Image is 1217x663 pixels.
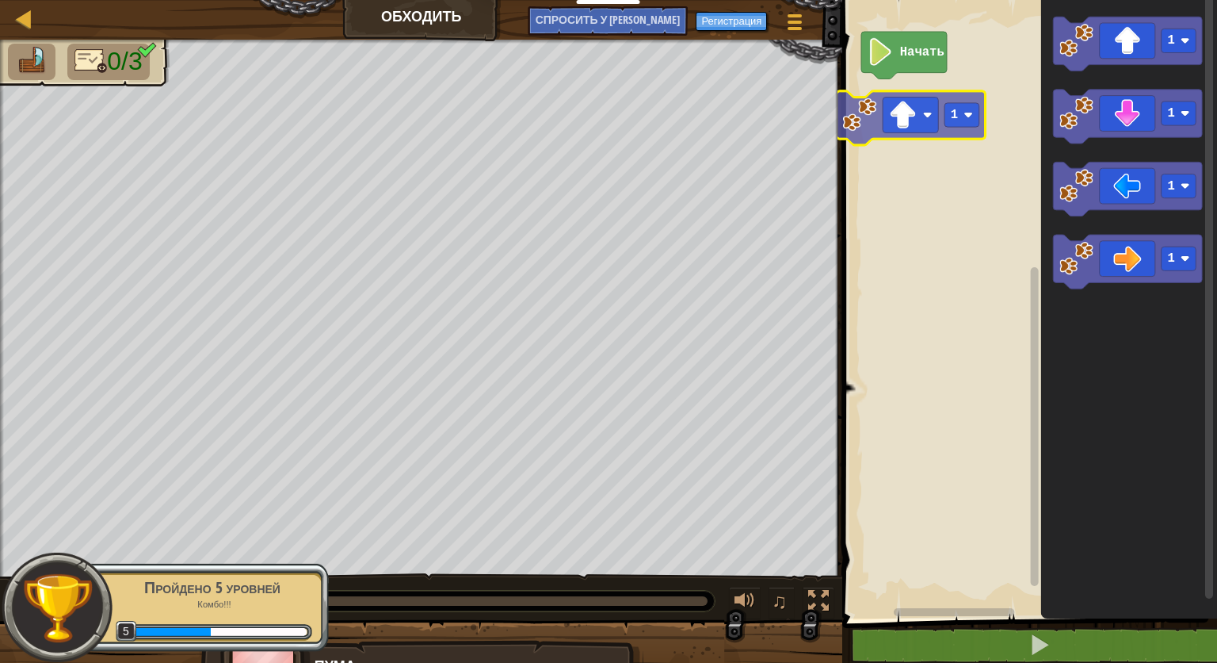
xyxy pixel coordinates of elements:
[1168,179,1175,194] text: 1
[8,44,55,80] li: Иди к кресту
[701,13,761,28] ya-tr-span: Регистрация
[772,589,788,613] ya-tr-span: ♫
[528,6,689,36] button: Спросите ИИ
[729,587,761,619] button: Регулировать громкость
[900,45,944,59] text: Начать
[775,6,815,44] button: Показать меню игры
[197,600,231,609] ya-tr-span: Комбо!!!
[1168,33,1175,48] text: 1
[803,587,834,619] button: Переключить в полноэкранный режим
[536,12,681,27] ya-tr-span: Спросить у [PERSON_NAME]
[21,572,93,644] img: trophy.png
[67,44,150,80] li: Только три строки кода
[769,587,795,619] button: ♫
[107,47,142,75] span: 0/3
[1168,106,1175,121] text: 1
[144,577,280,598] ya-tr-span: Пройдено 5 уровней
[116,621,137,642] span: 5
[696,12,767,31] button: Регистрация
[1168,251,1175,266] text: 1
